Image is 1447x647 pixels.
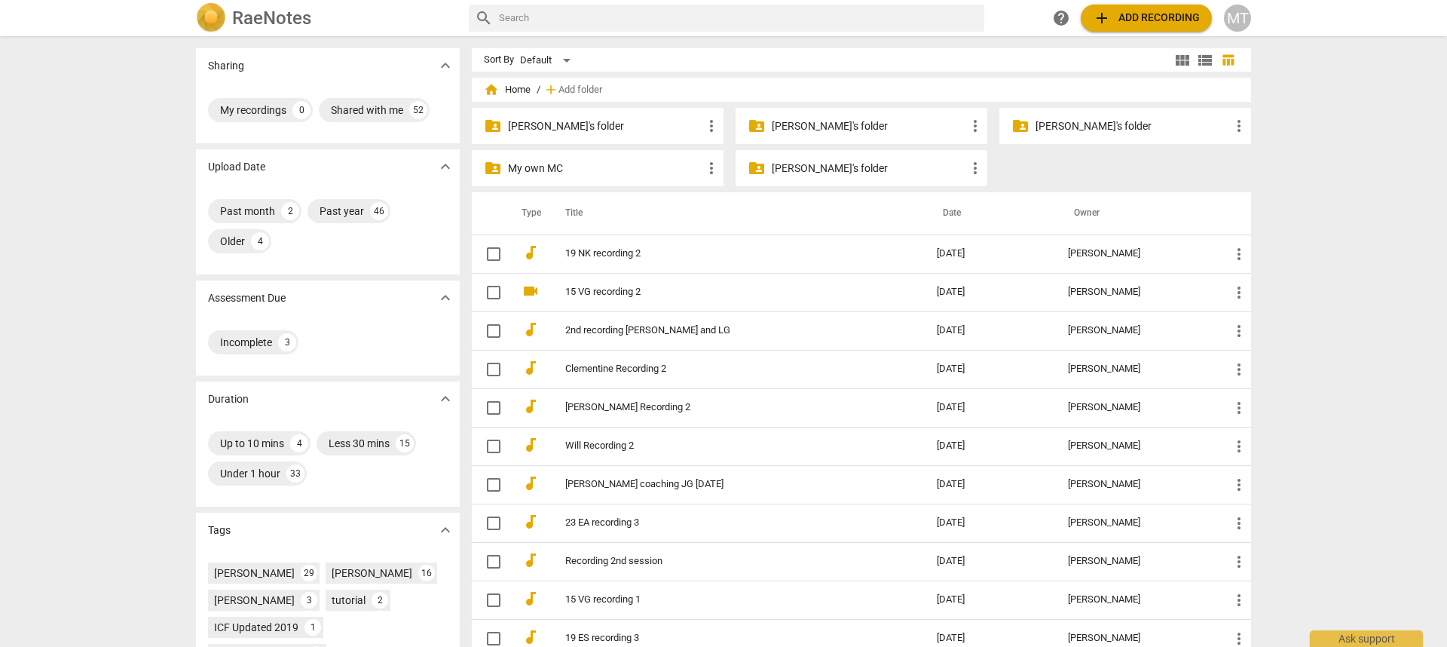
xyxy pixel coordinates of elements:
[372,592,388,609] div: 2
[220,335,272,350] div: Incomplete
[1196,51,1214,69] span: view_list
[1230,322,1248,340] span: more_vert
[499,6,978,30] input: Search
[1230,117,1248,135] span: more_vert
[1068,325,1206,336] div: [PERSON_NAME]
[1068,402,1206,413] div: [PERSON_NAME]
[543,82,558,97] span: add
[220,466,280,481] div: Under 1 hour
[329,436,390,451] div: Less 30 mins
[220,234,245,249] div: Older
[565,248,883,259] a: 19 NK recording 2
[220,204,275,219] div: Past month
[966,117,984,135] span: more_vert
[484,82,499,97] span: home
[1230,553,1248,571] span: more_vert
[436,521,454,539] span: expand_more
[565,594,883,606] a: 15 VG recording 1
[484,54,514,66] div: Sort By
[558,84,602,96] span: Add folder
[208,523,231,538] p: Tags
[232,8,311,29] h2: RaeNotes
[434,388,457,410] button: Show more
[1093,9,1111,27] span: add
[434,287,457,309] button: Show more
[220,103,286,118] div: My recordings
[508,118,702,134] p: Jessica's folder
[1068,440,1206,452] div: [PERSON_NAME]
[537,84,540,96] span: /
[214,593,295,608] div: [PERSON_NAME]
[522,359,540,377] span: audiotrack
[214,566,295,581] div: [PERSON_NAME]
[331,103,403,118] div: Shared with me
[251,232,269,250] div: 4
[1036,118,1230,134] p: Lucy's folder
[281,202,299,220] div: 2
[748,159,766,177] span: folder_shared
[484,159,502,177] span: folder_shared
[702,117,720,135] span: more_vert
[286,465,304,483] div: 33
[1081,5,1212,32] button: Upload
[1068,556,1206,567] div: [PERSON_NAME]
[925,192,1056,235] th: Date
[1216,49,1239,72] button: Table view
[332,566,412,581] div: [PERSON_NAME]
[1068,248,1206,259] div: [PERSON_NAME]
[925,350,1056,388] td: [DATE]
[1068,517,1206,529] div: [PERSON_NAME]
[1230,591,1248,609] span: more_vert
[925,273,1056,311] td: [DATE]
[925,504,1056,542] td: [DATE]
[409,101,427,119] div: 52
[436,289,454,307] span: expand_more
[565,633,883,644] a: 19 ES recording 3
[772,161,966,176] p: Nicola's folder
[925,542,1056,581] td: [DATE]
[1173,51,1192,69] span: view_module
[1068,287,1206,298] div: [PERSON_NAME]
[1068,633,1206,644] div: [PERSON_NAME]
[1052,9,1070,27] span: help
[522,244,540,262] span: audiotrack
[290,434,308,452] div: 4
[1011,117,1029,135] span: folder_shared
[320,204,364,219] div: Past year
[925,427,1056,465] td: [DATE]
[509,192,547,235] th: Type
[565,517,883,529] a: 23 EA recording 3
[522,397,540,415] span: audiotrack
[565,556,883,567] a: Recording 2nd session
[1230,284,1248,302] span: more_vert
[1230,514,1248,532] span: more_vert
[278,333,296,351] div: 3
[925,388,1056,427] td: [DATE]
[484,117,502,135] span: folder_shared
[208,58,244,74] p: Sharing
[1230,245,1248,263] span: more_vert
[434,519,457,541] button: Show more
[292,101,311,119] div: 0
[702,159,720,177] span: more_vert
[565,325,883,336] a: 2nd recording [PERSON_NAME] and LG
[547,192,925,235] th: Title
[925,235,1056,273] td: [DATE]
[1230,437,1248,455] span: more_vert
[1310,630,1423,647] div: Ask support
[208,159,265,175] p: Upload Date
[925,465,1056,504] td: [DATE]
[196,3,226,33] img: Logo
[565,402,883,413] a: [PERSON_NAME] Recording 2
[1230,476,1248,494] span: more_vert
[434,54,457,77] button: Show more
[565,479,883,490] a: [PERSON_NAME] coaching JG [DATE]
[304,619,321,636] div: 1
[1056,192,1218,235] th: Owner
[565,440,883,452] a: Will Recording 2
[418,565,435,581] div: 16
[522,474,540,492] span: audiotrack
[1068,363,1206,375] div: [PERSON_NAME]
[1230,360,1248,379] span: more_vert
[565,363,883,375] a: Clementine Recording 2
